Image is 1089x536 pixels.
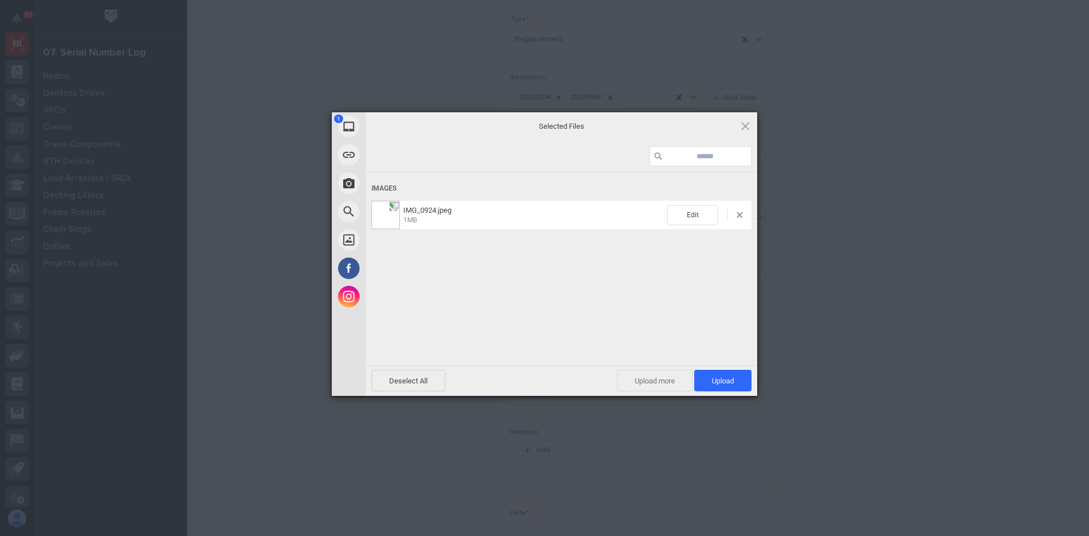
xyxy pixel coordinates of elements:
[334,115,343,123] span: 1
[400,206,667,225] span: IMG_0924.jpeg
[332,169,468,197] div: Take Photo
[372,201,400,229] img: 8d8243ec-cce7-4a48-92ae-746b95accdef
[332,282,468,311] div: Instagram
[712,377,734,385] span: Upload
[667,205,718,225] span: Edit
[694,370,752,391] span: Upload
[448,121,675,131] span: Selected Files
[617,370,693,391] span: Upload more
[332,141,468,169] div: Link (URL)
[332,112,468,141] div: My Device
[739,120,752,132] span: Click here or hit ESC to close picker
[332,197,468,226] div: Web Search
[332,226,468,254] div: Unsplash
[403,216,417,224] span: 1MB
[372,178,752,199] div: Images
[403,206,451,214] span: IMG_0924.jpeg
[372,370,445,391] span: Deselect All
[332,254,468,282] div: Facebook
